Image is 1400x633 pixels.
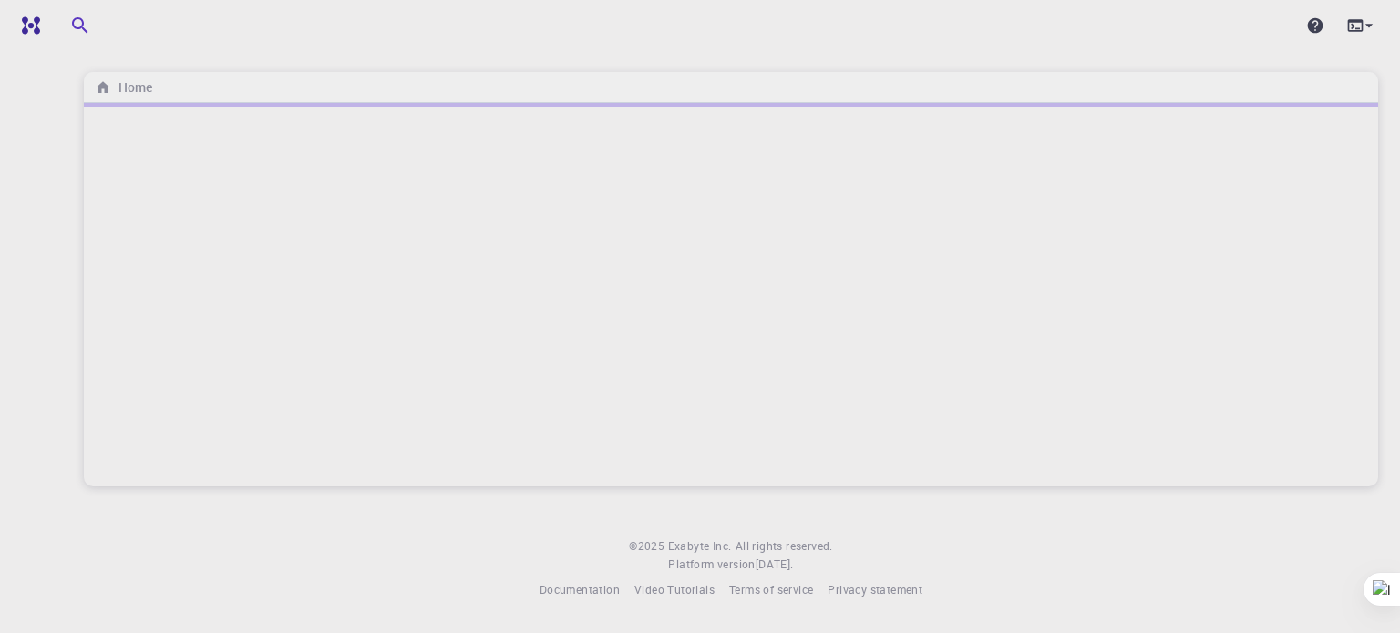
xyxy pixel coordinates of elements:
a: Video Tutorials [634,581,715,599]
nav: breadcrumb [91,77,156,97]
a: Privacy statement [828,581,922,599]
img: logo [15,16,40,35]
span: All rights reserved. [736,537,833,556]
span: Documentation [540,582,620,597]
a: [DATE]. [756,556,794,574]
span: © 2025 [629,537,667,556]
h6: Home [111,77,152,97]
a: Exabyte Inc. [668,537,732,556]
span: Video Tutorials [634,582,715,597]
span: Exabyte Inc. [668,538,732,553]
a: Documentation [540,581,620,599]
span: Privacy statement [828,582,922,597]
span: Platform version [668,556,755,574]
span: [DATE] . [756,556,794,571]
span: Terms of service [729,582,813,597]
a: Terms of service [729,581,813,599]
